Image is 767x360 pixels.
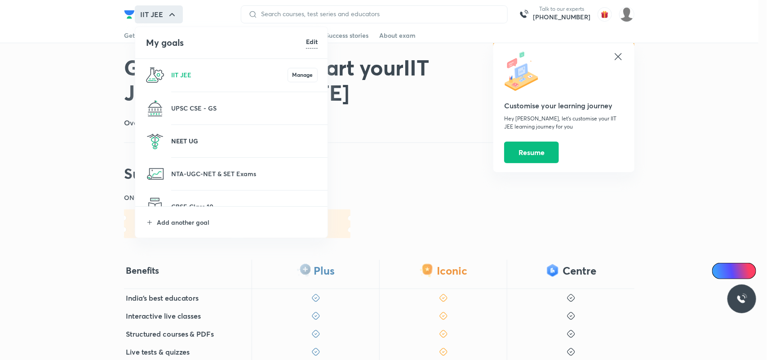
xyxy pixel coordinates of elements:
p: NTA-UGC-NET & SET Exams [171,169,318,178]
p: Add another goal [157,218,318,227]
p: UPSC CSE - GS [171,103,318,113]
h6: Edit [306,37,318,46]
img: NTA-UGC-NET & SET Exams [146,165,164,183]
p: CBSE Class 10 [171,202,318,211]
img: CBSE Class 10 [146,198,164,216]
img: IIT JEE [146,66,164,84]
p: NEET UG [171,136,318,146]
img: UPSC CSE - GS [146,99,164,117]
h4: My goals [146,36,306,49]
button: Manage [288,68,318,82]
p: IIT JEE [171,70,288,80]
img: NEET UG [146,132,164,150]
